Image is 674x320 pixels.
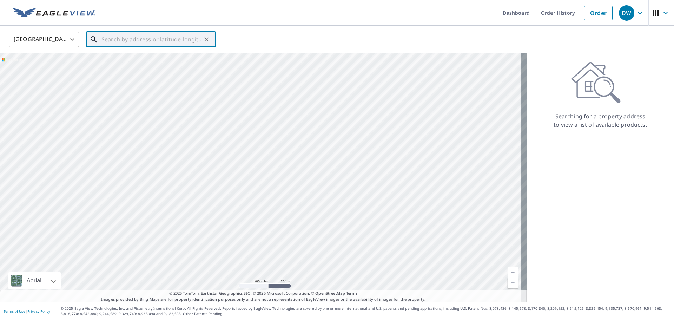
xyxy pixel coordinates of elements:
[61,306,670,316] p: © 2025 Eagle View Technologies, Inc. and Pictometry International Corp. All Rights Reserved. Repo...
[101,30,201,49] input: Search by address or latitude-longitude
[9,30,79,49] div: [GEOGRAPHIC_DATA]
[553,112,647,129] p: Searching for a property address to view a list of available products.
[315,290,345,296] a: OpenStreetMap
[13,8,95,18] img: EV Logo
[346,290,358,296] a: Terms
[27,309,50,314] a: Privacy Policy
[169,290,358,296] span: © 2025 TomTom, Earthstar Geographics SIO, © 2025 Microsoft Corporation, ©
[25,272,44,289] div: Aerial
[4,309,50,313] p: |
[508,277,518,288] a: Current Level 5, Zoom Out
[8,272,61,289] div: Aerial
[201,34,211,44] button: Clear
[584,6,613,20] a: Order
[4,309,25,314] a: Terms of Use
[619,5,634,21] div: DW
[508,267,518,277] a: Current Level 5, Zoom In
